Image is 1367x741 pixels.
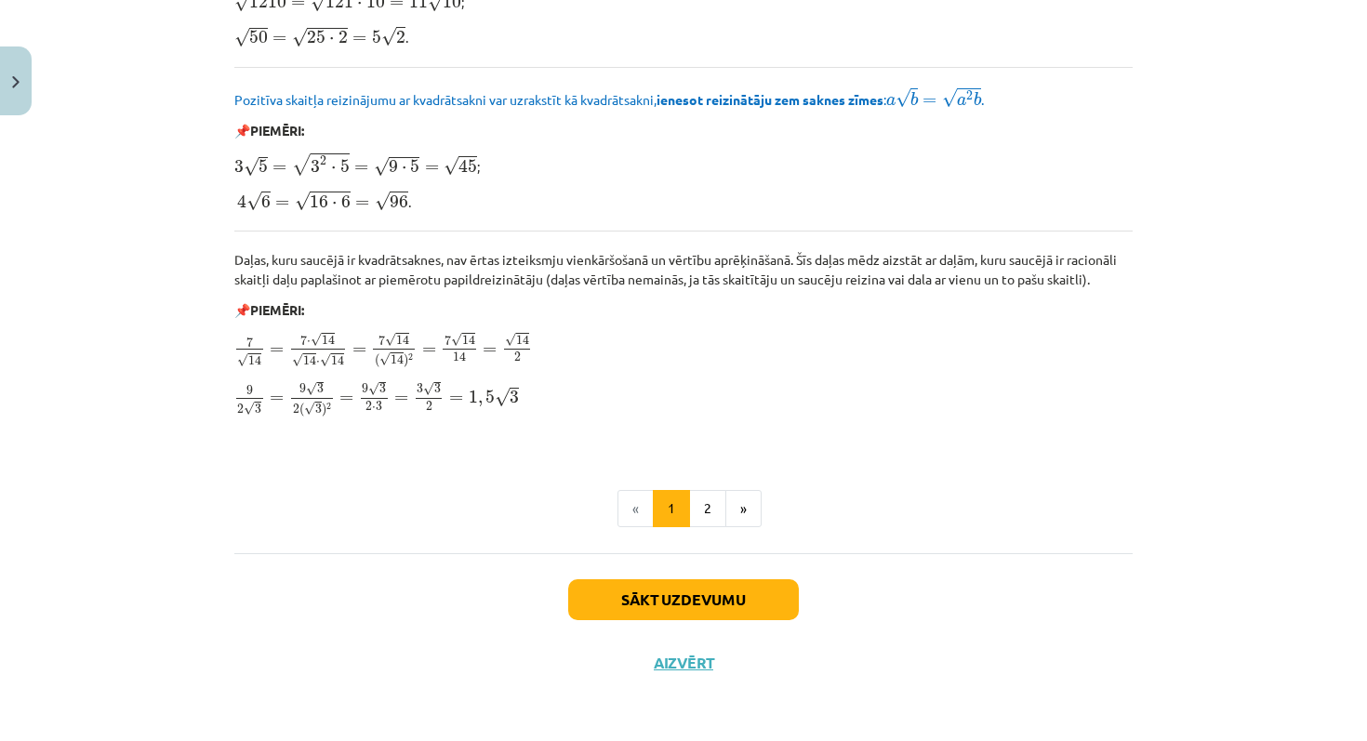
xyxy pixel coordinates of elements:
[391,355,404,365] span: 14
[408,354,413,361] span: 2
[272,35,286,43] span: =
[246,192,261,211] span: √
[234,121,1133,140] p: 📌
[417,384,423,393] span: 3
[299,403,304,417] span: (
[352,347,366,354] span: =
[293,404,299,414] span: 2
[250,301,304,318] b: PIEMĒRI:
[234,160,244,173] span: 3
[354,165,368,172] span: =
[237,353,248,367] span: √
[237,194,246,208] span: 4
[957,97,966,106] span: a
[974,92,981,106] span: b
[514,352,521,362] span: 2
[303,355,316,365] span: 14
[966,91,973,100] span: 2
[458,159,477,173] span: 45
[272,165,286,172] span: =
[689,490,726,527] button: 2
[653,490,690,527] button: 1
[338,31,348,44] span: 2
[331,355,344,365] span: 14
[295,192,310,211] span: √
[249,31,268,44] span: 50
[259,160,268,173] span: 5
[292,153,311,176] span: √
[250,122,304,139] b: PIEMĒRI:
[410,160,419,173] span: 5
[402,166,406,172] span: ⋅
[307,31,325,44] span: 25
[886,97,896,106] span: a
[357,2,362,7] span: ⋅
[910,92,918,106] span: b
[422,347,436,354] span: =
[234,28,249,47] span: √
[234,250,1133,289] p: Daļas, kuru saucējā ir kvadrātsaknes, nav ērtas izteiksmju vienkāršošanā un vērtību aprēķināšanā....
[270,395,284,403] span: =
[469,390,478,404] span: 1
[316,361,320,364] span: ⋅
[234,152,1133,178] p: ;
[376,402,382,411] span: 3
[246,386,253,395] span: 9
[322,336,335,346] span: 14
[320,156,326,165] span: 2
[390,195,408,208] span: 96
[389,160,398,173] span: 9
[341,195,351,208] span: 6
[292,28,307,47] span: √
[320,353,331,367] span: √
[365,402,372,411] span: 2
[568,579,799,620] button: Sākt uzdevumu
[896,88,910,108] span: √
[331,166,336,172] span: ⋅
[485,390,495,404] span: 5
[381,27,396,46] span: √
[516,336,529,346] span: 14
[372,31,381,44] span: 5
[234,490,1133,527] nav: Page navigation example
[322,403,326,417] span: )
[379,352,391,366] span: √
[372,406,376,410] span: ⋅
[396,336,409,346] span: 14
[434,384,441,393] span: 3
[340,160,350,173] span: 5
[378,336,385,346] span: 7
[505,333,516,347] span: √
[483,347,497,354] span: =
[248,355,261,365] span: 14
[234,300,1133,320] p: 📌
[317,384,324,393] span: 3
[657,91,883,108] b: ienesot reizinātāju zem saknes zīmes
[451,333,462,347] span: √
[246,337,253,347] span: 7
[404,354,408,368] span: )
[315,404,322,414] span: 3
[332,202,337,207] span: ⋅
[495,388,510,407] span: √
[234,24,1133,48] p: .
[299,384,306,393] span: 9
[261,195,271,208] span: 6
[444,156,458,176] span: √
[379,384,386,393] span: 3
[275,200,289,207] span: =
[311,160,320,173] span: 3
[385,333,396,347] span: √
[306,382,317,396] span: √
[255,404,261,414] span: 3
[425,165,439,172] span: =
[311,333,322,347] span: √
[375,354,379,368] span: (
[270,347,284,354] span: =
[725,490,762,527] button: »
[394,395,408,403] span: =
[478,397,483,406] span: ,
[375,192,390,211] span: √
[326,403,331,409] span: 2
[396,31,405,44] span: 2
